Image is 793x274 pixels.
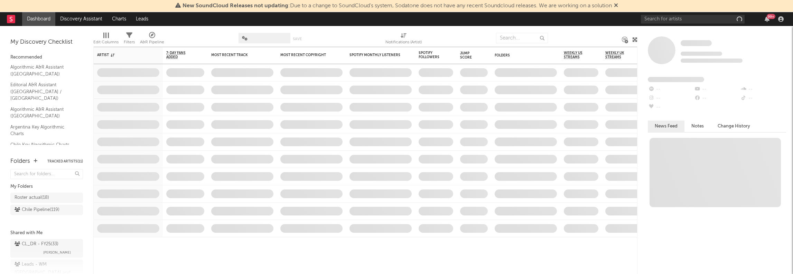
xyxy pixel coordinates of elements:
div: A&R Pipeline [140,29,164,50]
span: 0 fans last week [681,59,743,63]
a: Roster actual(18) [10,193,83,203]
div: Filters [124,38,135,46]
div: Folders [10,157,30,166]
button: Save [293,37,302,41]
div: A&R Pipeline [140,38,164,46]
div: Notifications (Artist) [385,38,422,46]
a: Chile Pipeline(119) [10,205,83,215]
span: Weekly US Streams [564,51,588,59]
div: Spotify Followers [419,51,443,59]
div: Most Recent Track [211,53,263,57]
button: Notes [684,121,711,132]
div: Folders [495,53,547,58]
a: Some Artist [681,40,712,47]
div: -- [694,94,740,103]
div: Spotify Monthly Listeners [349,53,401,57]
button: News Feed [648,121,684,132]
div: 99 + [767,14,775,19]
span: Tracking Since: [DATE] [681,52,722,56]
a: CL_DR - FY25(33)[PERSON_NAME] [10,239,83,258]
a: Algorithmic A&R Assistant ([GEOGRAPHIC_DATA]) [10,63,76,78]
input: Search for folders... [10,169,83,179]
div: Edit Columns [93,29,119,50]
div: Most Recent Copyright [280,53,332,57]
a: Leads [131,12,153,26]
span: Fans Added by Platform [648,77,704,82]
a: Editorial A&R Assistant ([GEOGRAPHIC_DATA] / [GEOGRAPHIC_DATA]) [10,81,76,102]
a: Charts [107,12,131,26]
div: Jump Score [460,51,477,60]
div: -- [648,85,694,94]
a: Algorithmic A&R Assistant ([GEOGRAPHIC_DATA]) [10,106,76,120]
span: Weekly UK Streams [605,51,631,59]
div: -- [648,103,694,112]
div: -- [740,94,786,103]
div: Filters [124,29,135,50]
span: New SoundCloud Releases not updating [183,3,288,9]
a: Argentina Key Algorithmic Charts [10,123,76,138]
span: : Due to a change to SoundCloud's system, Sodatone does not have any recent Soundcloud releases. ... [183,3,612,9]
a: Dashboard [22,12,55,26]
div: My Folders [10,183,83,191]
a: Discovery Assistant [55,12,107,26]
span: [PERSON_NAME] [43,248,71,257]
div: Notifications (Artist) [385,29,422,50]
input: Search... [496,33,548,43]
div: Artist [97,53,149,57]
button: 99+ [765,16,769,22]
a: Chile Key Algorithmic Charts [10,141,76,149]
div: Edit Columns [93,38,119,46]
button: Change History [711,121,757,132]
div: Shared with Me [10,229,83,237]
input: Search for artists [641,15,745,24]
div: Chile Pipeline ( 119 ) [15,206,59,214]
span: Some Artist [681,40,712,46]
span: Dismiss [614,3,618,9]
div: My Discovery Checklist [10,38,83,46]
div: CL_DR - FY25 ( 33 ) [15,240,58,248]
span: 7-Day Fans Added [166,51,194,59]
div: Recommended [10,53,83,62]
button: Tracked Artists(11) [47,160,83,163]
div: -- [694,85,740,94]
div: -- [740,85,786,94]
div: Roster actual ( 18 ) [15,194,49,202]
div: -- [648,94,694,103]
